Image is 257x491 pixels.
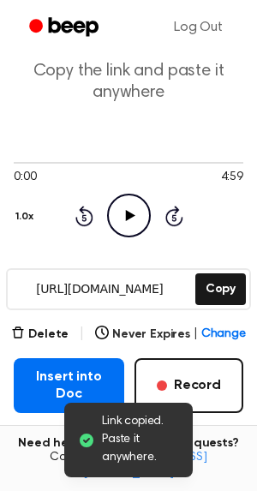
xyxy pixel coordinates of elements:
button: Copy [195,273,246,305]
a: [EMAIL_ADDRESS][DOMAIN_NAME] [83,452,207,479]
span: 4:59 [221,169,243,187]
span: | [194,326,198,344]
span: Contact us [10,451,247,481]
a: Log Out [157,7,240,48]
span: | [79,324,85,344]
button: Insert into Doc [14,358,124,413]
button: Record [134,358,243,413]
a: Beep [17,11,114,45]
span: Link copied. Paste it anywhere. [102,413,179,467]
button: Delete [11,326,69,344]
span: Change [201,326,246,344]
span: 0:00 [14,169,36,187]
p: Copy the link and paste it anywhere [14,61,243,104]
button: Never Expires|Change [95,326,246,344]
button: 1.0x [14,202,39,231]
